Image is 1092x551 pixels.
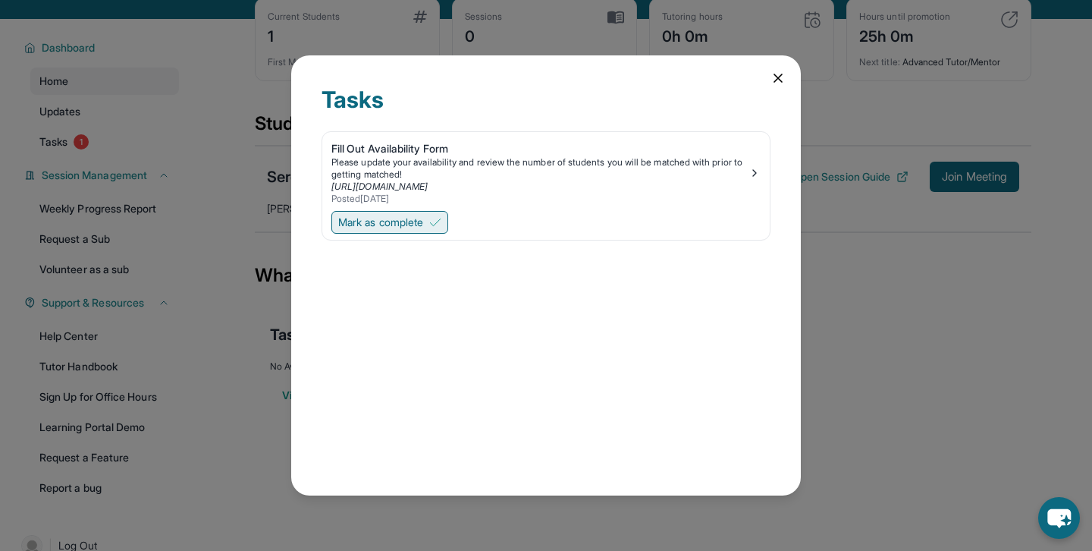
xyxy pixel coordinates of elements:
[338,215,423,230] span: Mark as complete
[331,181,428,192] a: [URL][DOMAIN_NAME]
[322,86,770,131] div: Tasks
[1038,497,1080,539] button: chat-button
[331,193,748,205] div: Posted [DATE]
[429,216,441,228] img: Mark as complete
[331,211,448,234] button: Mark as complete
[331,156,748,181] div: Please update your availability and review the number of students you will be matched with prior ...
[331,141,748,156] div: Fill Out Availability Form
[322,132,770,208] a: Fill Out Availability FormPlease update your availability and review the number of students you w...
